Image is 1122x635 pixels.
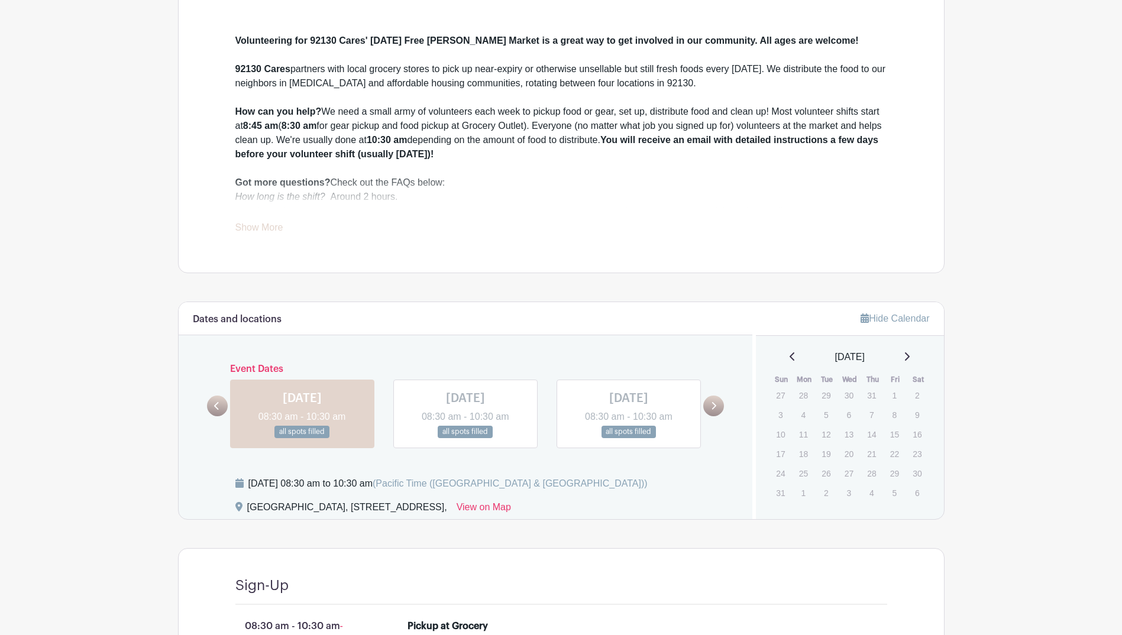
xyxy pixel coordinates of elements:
p: 5 [816,406,836,424]
p: 3 [839,484,859,502]
p: 11 [794,425,813,443]
a: Show More [235,222,283,237]
p: 2 [816,484,836,502]
p: 31 [771,484,790,502]
th: Fri [884,374,907,385]
p: 29 [885,464,904,482]
p: 4 [794,406,813,424]
em: How long is the shift? [235,192,325,202]
p: 1 [794,484,813,502]
th: Thu [861,374,884,385]
p: 28 [862,464,881,482]
th: Mon [793,374,816,385]
p: 21 [862,445,881,463]
p: 6 [839,406,859,424]
p: 18 [794,445,813,463]
p: 14 [862,425,881,443]
p: 31 [862,386,881,404]
p: 9 [907,406,927,424]
p: 19 [816,445,836,463]
p: 29 [816,386,836,404]
h4: Sign-Up [235,577,289,594]
span: [DATE] [835,350,865,364]
div: We need a small army of volunteers each week to pickup food or gear, set up, distribute food and ... [235,105,887,161]
p: 2 [907,386,927,404]
div: [GEOGRAPHIC_DATA], [STREET_ADDRESS], [247,500,447,519]
p: 28 [794,386,813,404]
p: 5 [885,484,904,502]
p: 1 [885,386,904,404]
strong: How can you help? [235,106,322,116]
p: 17 [771,445,790,463]
p: 30 [839,386,859,404]
p: 16 [907,425,927,443]
p: 15 [885,425,904,443]
p: 7 [862,406,881,424]
p: 3 [771,406,790,424]
p: 8 [885,406,904,424]
a: Hide Calendar [861,313,929,323]
p: 27 [839,464,859,482]
p: 26 [816,464,836,482]
p: 25 [794,464,813,482]
p: 22 [885,445,904,463]
p: 23 [907,445,927,463]
strong: 92130 Cares [235,64,290,74]
strong: 10:30 am [367,135,408,145]
p: 10 [771,425,790,443]
th: Sun [770,374,793,385]
h6: Dates and locations [193,314,282,325]
div: Check out the FAQs below: [235,176,887,190]
strong: Volunteering for 92130 Cares' [DATE] Free [PERSON_NAME] Market is a great way to get involved in ... [235,35,859,46]
a: View on Map [457,500,511,519]
p: 27 [771,386,790,404]
span: (Pacific Time ([GEOGRAPHIC_DATA] & [GEOGRAPHIC_DATA])) [373,478,648,488]
th: Tue [816,374,839,385]
p: 12 [816,425,836,443]
div: Around 2 hours. [235,190,887,204]
strong: 8:45 am [243,121,279,131]
p: 24 [771,464,790,482]
div: partners with local grocery stores to pick up near-expiry or otherwise unsellable but still fresh... [235,62,887,90]
p: 20 [839,445,859,463]
strong: Got more questions? [235,177,331,187]
strong: 8:30 am [282,121,317,131]
p: 30 [907,464,927,482]
p: 6 [907,484,927,502]
p: 4 [862,484,881,502]
li: 8:45 am: Volunteer shifts to pickup food at the grocery store or set up onsite (8:30 a.m. for Gro... [245,204,887,218]
h6: Event Dates [228,364,704,375]
th: Sat [907,374,930,385]
div: [DATE] 08:30 am to 10:30 am [248,477,648,491]
th: Wed [839,374,862,385]
p: 13 [839,425,859,443]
